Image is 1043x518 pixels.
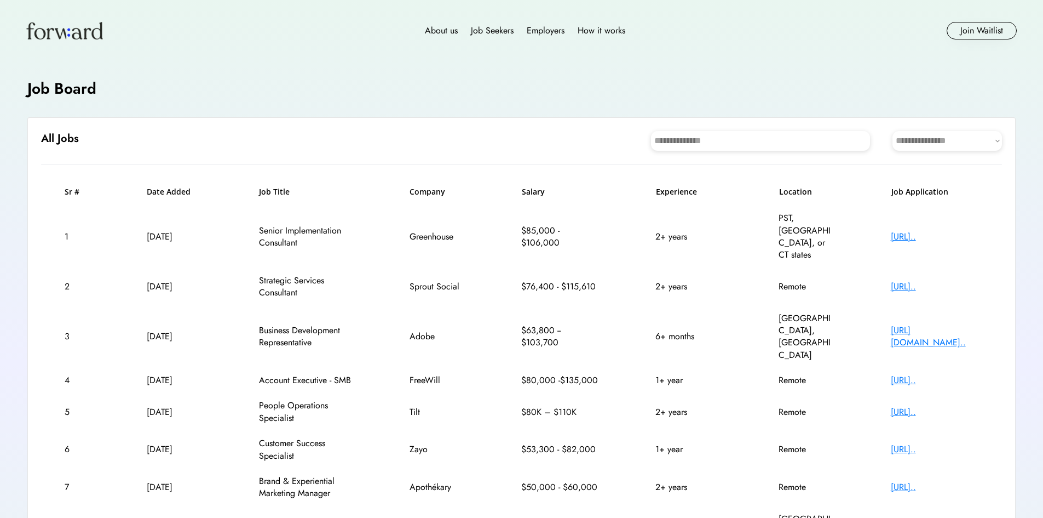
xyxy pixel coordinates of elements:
[410,231,464,243] div: Greenhouse
[655,331,721,343] div: 6+ months
[259,400,352,424] div: People Operations Specialist
[147,374,201,386] div: [DATE]
[259,275,352,299] div: Strategic Services Consultant
[471,24,514,37] div: Job Seekers
[65,186,89,197] h6: Sr #
[425,24,458,37] div: About us
[891,325,978,349] div: [URL][DOMAIN_NAME]..
[779,481,833,493] div: Remote
[410,281,464,293] div: Sprout Social
[259,186,290,197] h6: Job Title
[65,331,89,343] div: 3
[655,281,721,293] div: 2+ years
[410,406,464,418] div: Tilt
[259,475,352,500] div: Brand & Experiential Marketing Manager
[65,281,89,293] div: 2
[521,325,598,349] div: $63,800 -- $103,700
[41,131,79,146] h6: All Jobs
[891,374,978,386] div: [URL]..
[655,406,721,418] div: 2+ years
[891,231,978,243] div: [URL]..
[521,481,598,493] div: $50,000 - $60,000
[147,231,201,243] div: [DATE]
[65,443,89,456] div: 6
[410,443,464,456] div: Zayo
[655,374,721,386] div: 1+ year
[147,331,201,343] div: [DATE]
[779,374,833,386] div: Remote
[147,406,201,418] div: [DATE]
[259,225,352,249] div: Senior Implementation Consultant
[947,22,1017,39] button: Join Waitlist
[259,325,352,349] div: Business Development Representative
[779,443,833,456] div: Remote
[655,443,721,456] div: 1+ year
[259,437,352,462] div: Customer Success Specialist
[147,481,201,493] div: [DATE]
[891,406,978,418] div: [URL]..
[779,186,834,197] h6: Location
[147,281,201,293] div: [DATE]
[779,212,833,261] div: PST, [GEOGRAPHIC_DATA], or CT states
[527,24,564,37] div: Employers
[259,374,352,386] div: Account Executive - SMB
[891,481,978,493] div: [URL]..
[410,481,464,493] div: Apothékary
[521,443,598,456] div: $53,300 - $82,000
[522,186,598,197] h6: Salary
[65,406,89,418] div: 5
[655,481,721,493] div: 2+ years
[521,374,598,386] div: $80,000 -$135,000
[410,186,464,197] h6: Company
[410,331,464,343] div: Adobe
[521,406,598,418] div: $80K – $110K
[656,186,722,197] h6: Experience
[891,186,979,197] h6: Job Application
[65,481,89,493] div: 7
[655,231,721,243] div: 2+ years
[779,281,833,293] div: Remote
[521,225,598,249] div: $85,000 - $106,000
[521,281,598,293] div: $76,400 - $115,610
[578,24,625,37] div: How it works
[147,443,201,456] div: [DATE]
[891,443,978,456] div: [URL]..
[891,281,978,293] div: [URL]..
[65,374,89,386] div: 4
[147,186,201,197] h6: Date Added
[65,231,89,243] div: 1
[26,22,103,39] img: Forward logo
[27,78,96,99] h4: Job Board
[779,406,833,418] div: Remote
[779,312,833,362] div: [GEOGRAPHIC_DATA], [GEOGRAPHIC_DATA]
[410,374,464,386] div: FreeWill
